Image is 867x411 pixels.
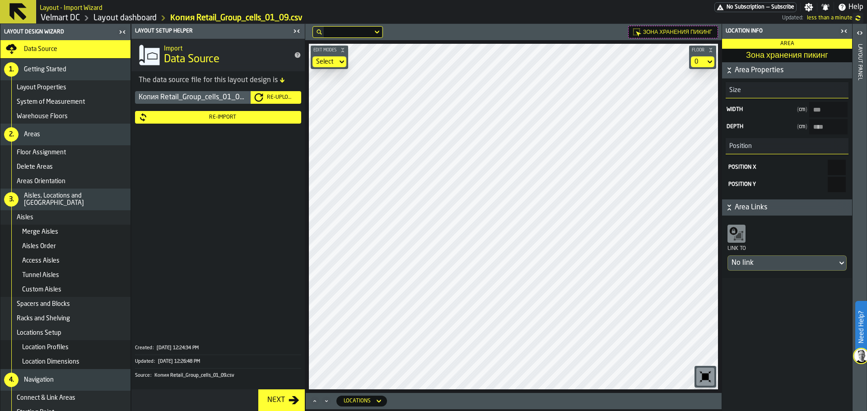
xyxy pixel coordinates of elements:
[0,340,131,355] li: menu Location Profiles
[17,329,61,337] span: Locations Setup
[857,42,863,409] div: Layout panel
[148,114,298,120] div: Re-Import
[0,369,131,391] li: menu Navigation
[806,107,807,112] span: )
[290,26,303,37] label: button-toggle-Close me
[263,94,298,101] div: Re-Upload
[17,394,75,402] span: Connect & Link Areas
[782,15,803,21] span: Updated:
[724,28,838,34] div: Location Info
[727,223,847,271] div: Link toDropdownMenuValue-
[735,65,850,76] span: Area Properties
[726,102,848,117] label: input-value-Width
[17,149,66,156] span: Floor Assignment
[24,376,54,383] span: Navigation
[724,51,850,60] span: Зона хранения пикинг
[135,369,301,382] button: Source:Копия Retail_Group_cells_01_09.csv
[828,177,846,192] input: react-aria9335850029-:r23: react-aria9335850029-:r23:
[689,46,716,55] button: button-
[714,2,797,12] div: Menu Subscription
[17,163,53,171] span: Delete Areas
[4,127,19,142] div: 2.
[780,41,794,46] span: Area
[809,119,848,134] input: input-value-Depth input-value-Depth
[40,3,103,12] h2: Sub Title
[316,58,334,65] div: DropdownMenuValue-none
[0,268,131,282] li: menu Tunnel Aisles
[22,358,79,365] span: Location Dimensions
[164,43,287,52] h2: Sub Title
[817,3,834,12] label: button-toggle-Notifications
[727,106,793,113] span: Width
[264,395,289,406] div: Next
[0,355,131,369] li: menu Location Dimensions
[838,26,850,37] label: button-toggle-Close me
[853,13,863,23] label: button-toggle-undefined
[22,228,58,236] span: Merge Aisles
[807,15,853,21] span: 9/2/2025, 9:03:20 AM
[135,373,154,379] div: Source
[17,84,66,91] span: Layout Properties
[727,245,847,255] div: Link to
[135,355,301,368] button: Updated:[DATE] 12:26:48 PM
[4,192,19,207] div: 3.
[728,182,756,187] span: Position Y
[258,389,305,411] button: button-Next
[0,174,131,189] li: menu Areas Orientation
[690,48,706,53] span: Floor
[0,311,131,326] li: menu Racks and Shelving
[24,192,127,207] span: Aisles, Locations and [GEOGRAPHIC_DATA]
[695,58,702,65] div: DropdownMenuValue-default-floor
[158,359,200,365] span: [DATE] 12:26:48 PM
[17,300,70,308] span: Spacers and Blocks
[321,397,332,406] button: Minimize
[0,254,131,268] li: menu Access Aisles
[726,82,848,98] h3: title-section-Size
[0,95,131,109] li: menu System of Measurement
[17,98,85,106] span: System of Measurement
[801,3,817,12] label: button-toggle-Settings
[643,29,712,36] span: Зона хранения пикинг
[135,359,157,365] div: Updated
[698,369,713,384] svg: Reset zoom and position
[22,344,69,351] span: Location Profiles
[2,29,116,35] div: Layout Design Wizard
[732,258,834,268] div: DropdownMenuValue-
[856,302,866,352] label: Need Help?
[726,138,848,154] h3: title-section-Position
[0,225,131,239] li: menu Merge Aisles
[834,2,867,13] label: button-toggle-Help
[728,165,756,170] span: Position X
[135,342,301,355] button: Created:[DATE] 12:24:34 PM
[727,177,847,192] label: react-aria9335850029-:r23:
[727,124,793,130] span: Depth
[150,373,151,379] span: :
[41,13,80,23] a: link-to-/wh/i/f27944ef-e44e-4cb8-aca8-30c52093261f
[0,210,131,225] li: menu Aisles
[735,202,850,213] span: Area Links
[116,27,129,37] label: button-toggle-Close me
[0,391,131,405] li: menu Connect & Link Areas
[24,46,57,53] span: Data Source
[766,4,769,10] span: —
[22,257,60,264] span: Access Aisles
[251,91,301,104] button: button-Re-Upload
[722,24,852,39] header: Location Info
[0,124,131,145] li: menu Areas
[806,124,807,129] span: )
[848,2,863,13] span: Help
[0,24,131,40] header: Layout Design Wizard
[135,111,301,124] button: button-Re-Import
[22,243,56,250] span: Aisles Order
[317,29,322,35] div: hide filter
[311,46,348,55] button: button-
[157,345,199,351] span: [DATE] 12:24:34 PM
[714,2,797,12] a: link-to-/wh/i/f27944ef-e44e-4cb8-aca8-30c52093261f/pricing/
[828,160,846,175] input: react-aria9335850029-:r21: react-aria9335850029-:r21:
[131,24,305,39] header: Layout Setup Helper
[164,52,219,67] span: Data Source
[40,13,411,23] nav: Breadcrumb
[4,373,19,387] div: 4.
[771,4,794,10] span: Subscribe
